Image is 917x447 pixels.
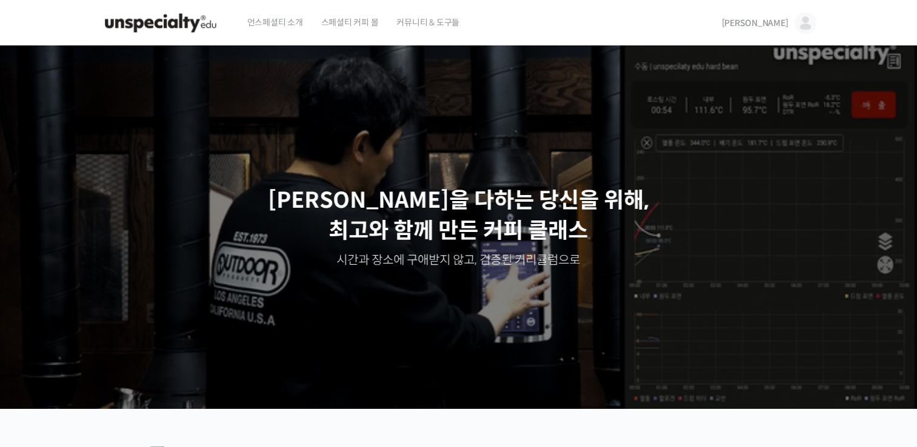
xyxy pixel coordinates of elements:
[722,18,789,28] span: [PERSON_NAME]
[12,185,905,247] p: [PERSON_NAME]을 다하는 당신을 위해, 최고와 함께 만든 커피 클래스
[12,252,905,269] p: 시간과 장소에 구애받지 않고, 검증된 커리큘럼으로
